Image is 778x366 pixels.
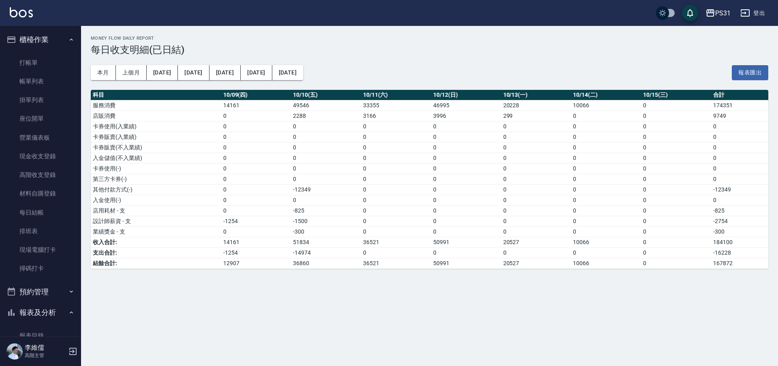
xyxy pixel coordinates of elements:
td: 0 [501,163,571,174]
td: 0 [571,174,641,184]
td: 0 [641,195,711,205]
td: 0 [361,163,431,174]
td: -1254 [221,216,291,226]
a: 打帳單 [3,53,78,72]
td: 0 [711,195,768,205]
td: -825 [291,205,361,216]
a: 座位開單 [3,109,78,128]
td: 51834 [291,237,361,247]
td: 0 [431,184,501,195]
td: 0 [571,216,641,226]
button: [DATE] [209,65,241,80]
td: 0 [571,111,641,121]
td: 0 [571,247,641,258]
td: 0 [501,132,571,142]
a: 報表目錄 [3,326,78,345]
td: 0 [501,121,571,132]
td: 0 [641,258,711,268]
td: 0 [711,163,768,174]
td: 收入合計: [91,237,221,247]
td: 0 [711,174,768,184]
td: 0 [431,216,501,226]
td: 0 [431,174,501,184]
td: 0 [501,174,571,184]
td: 0 [711,153,768,163]
td: -16228 [711,247,768,258]
td: 0 [431,153,501,163]
img: Logo [10,7,33,17]
td: 0 [361,153,431,163]
a: 每日結帳 [3,203,78,222]
td: -2754 [711,216,768,226]
button: 本月 [91,65,116,80]
a: 材料自購登錄 [3,184,78,203]
td: 店販消費 [91,111,221,121]
td: 支出合計: [91,247,221,258]
td: 36521 [361,237,431,247]
td: 0 [641,237,711,247]
td: 0 [641,142,711,153]
td: 184100 [711,237,768,247]
td: 第三方卡券(-) [91,174,221,184]
td: 0 [501,184,571,195]
td: 0 [361,205,431,216]
td: 其他付款方式(-) [91,184,221,195]
td: 20527 [501,237,571,247]
td: 店用耗材 - 支 [91,205,221,216]
td: 0 [571,153,641,163]
td: -14974 [291,247,361,258]
a: 現金收支登錄 [3,147,78,166]
td: 0 [221,226,291,237]
td: 業績獎金 - 支 [91,226,221,237]
td: 0 [291,163,361,174]
td: -1500 [291,216,361,226]
a: 帳單列表 [3,72,78,91]
td: -12349 [711,184,768,195]
th: 10/13(一) [501,90,571,100]
td: 36521 [361,258,431,268]
td: 0 [431,205,501,216]
td: 0 [571,132,641,142]
td: 0 [291,132,361,142]
td: 20527 [501,258,571,268]
h5: 李維儒 [25,344,66,352]
button: [DATE] [272,65,303,80]
td: 2288 [291,111,361,121]
th: 科目 [91,90,221,100]
button: 報表及分析 [3,302,78,323]
td: 0 [291,142,361,153]
button: [DATE] [241,65,272,80]
button: 櫃檯作業 [3,29,78,50]
td: 49546 [291,100,361,111]
td: 174351 [711,100,768,111]
td: -1254 [221,247,291,258]
td: 0 [501,153,571,163]
td: -300 [711,226,768,237]
td: 0 [361,216,431,226]
td: 10066 [571,237,641,247]
td: 36860 [291,258,361,268]
td: 0 [221,111,291,121]
td: 0 [501,142,571,153]
td: 0 [571,142,641,153]
td: 0 [641,184,711,195]
td: 10066 [571,258,641,268]
button: 登出 [737,6,768,21]
td: 0 [641,121,711,132]
td: 0 [221,153,291,163]
td: 0 [221,142,291,153]
td: 12907 [221,258,291,268]
td: 0 [361,184,431,195]
th: 合計 [711,90,768,100]
td: 33355 [361,100,431,111]
td: 0 [431,142,501,153]
td: -12349 [291,184,361,195]
td: 入金使用(-) [91,195,221,205]
td: 0 [221,163,291,174]
td: 卡券使用(-) [91,163,221,174]
td: -300 [291,226,361,237]
td: 結餘合計: [91,258,221,268]
p: 高階主管 [25,352,66,359]
td: 0 [571,195,641,205]
td: 入金儲值(不入業績) [91,153,221,163]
